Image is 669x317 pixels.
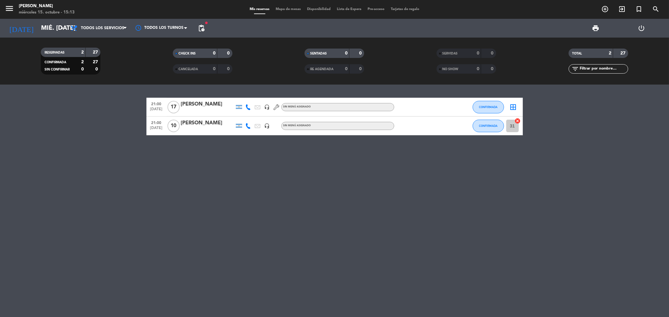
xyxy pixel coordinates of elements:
[359,67,363,71] strong: 0
[5,4,14,15] button: menu
[264,123,270,129] i: headset_mic
[181,119,234,127] div: [PERSON_NAME]
[283,106,311,108] span: Sin menú asignado
[310,68,333,71] span: RE AGENDADA
[601,5,609,13] i: add_circle_outline
[479,105,497,109] span: CONFIRMADA
[442,68,458,71] span: NO SHOW
[149,126,164,133] span: [DATE]
[5,4,14,13] i: menu
[93,50,99,55] strong: 27
[81,26,124,30] span: Todos los servicios
[149,119,164,126] span: 21:00
[213,51,215,55] strong: 0
[304,8,334,11] span: Disponibilidad
[227,51,231,55] strong: 0
[334,8,364,11] span: Lista de Espera
[204,21,208,25] span: fiber_manual_record
[510,103,517,111] i: border_all
[479,124,497,127] span: CONFIRMADA
[283,124,311,127] span: Sin menú asignado
[93,60,99,64] strong: 27
[609,51,611,55] strong: 2
[620,51,627,55] strong: 27
[149,107,164,114] span: [DATE]
[178,68,198,71] span: CANCELADA
[273,8,304,11] span: Mapa de mesas
[45,61,66,64] span: CONFIRMADA
[364,8,388,11] span: Pre-acceso
[167,101,180,113] span: 17
[388,8,422,11] span: Tarjetas de regalo
[515,118,521,124] i: cancel
[359,51,363,55] strong: 0
[198,24,205,32] span: pending_actions
[473,101,504,113] button: CONFIRMADA
[19,9,75,16] div: miércoles 15. octubre - 15:13
[572,65,579,73] i: filter_list
[592,24,600,32] span: print
[95,67,99,71] strong: 0
[181,100,234,108] div: [PERSON_NAME]
[477,51,479,55] strong: 0
[345,67,348,71] strong: 0
[345,51,348,55] strong: 0
[45,68,70,71] span: SIN CONFIRMAR
[473,120,504,132] button: CONFIRMADA
[491,51,495,55] strong: 0
[310,52,327,55] span: SENTADAS
[619,19,664,38] div: LOG OUT
[247,8,273,11] span: Mis reservas
[213,67,215,71] strong: 0
[635,5,643,13] i: turned_in_not
[19,3,75,9] div: [PERSON_NAME]
[167,120,180,132] span: 10
[45,51,65,54] span: RESERVADAS
[264,104,270,110] i: headset_mic
[227,67,231,71] strong: 0
[638,24,645,32] i: power_settings_new
[652,5,660,13] i: search
[572,52,582,55] span: TOTAL
[579,65,628,72] input: Filtrar por nombre...
[491,67,495,71] strong: 0
[81,50,84,55] strong: 2
[442,52,458,55] span: SERVIDAS
[178,52,196,55] span: CHECK INS
[58,24,66,32] i: arrow_drop_down
[618,5,626,13] i: exit_to_app
[477,67,479,71] strong: 0
[5,21,38,35] i: [DATE]
[81,60,84,64] strong: 2
[149,100,164,107] span: 21:00
[81,67,84,71] strong: 0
